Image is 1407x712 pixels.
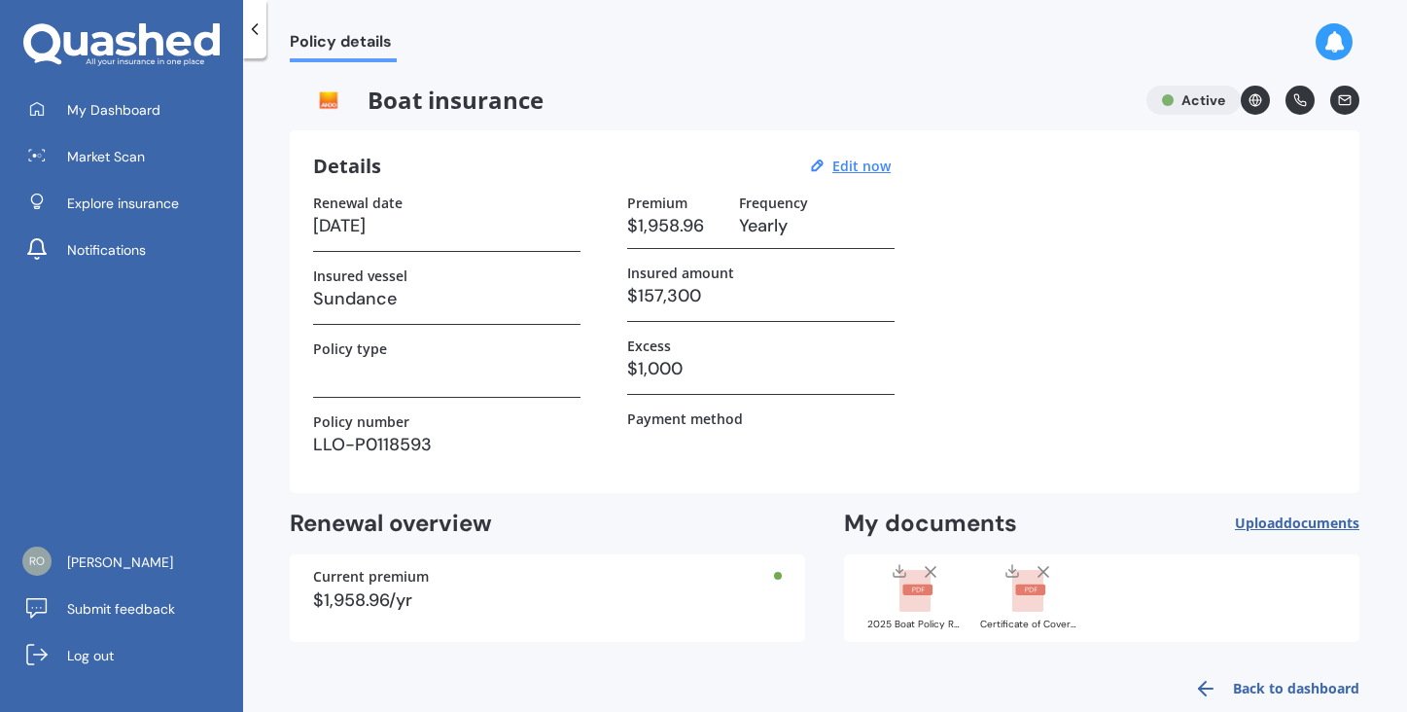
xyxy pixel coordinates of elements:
a: My Dashboard [15,90,243,129]
u: Edit now [832,157,891,175]
h3: $1,000 [627,354,895,383]
h3: $157,300 [627,281,895,310]
span: Explore insurance [67,194,179,213]
h2: Renewal overview [290,509,805,539]
span: Boat insurance [290,86,1131,115]
img: Ando.png [290,86,368,115]
span: My Dashboard [67,100,160,120]
label: Policy number [313,413,409,430]
label: Frequency [739,195,808,211]
label: Renewal date [313,195,403,211]
h3: Details [313,154,381,179]
h3: Sundance [313,284,580,313]
span: Policy details [290,32,397,58]
label: Insured amount [627,265,734,281]
button: Uploaddocuments [1235,509,1359,539]
div: $1,958.96/yr [313,591,782,609]
span: [PERSON_NAME] [67,552,173,572]
img: a0454587613c54829f42223d625f1f64 [22,547,52,576]
label: Excess [627,338,671,354]
span: Upload [1235,516,1359,531]
label: Premium [627,195,687,211]
button: Edit now [827,158,897,175]
span: documents [1284,514,1359,532]
span: Log out [67,646,114,665]
h3: LLO-P0118593 [313,430,580,459]
h3: [DATE] [313,211,580,240]
a: [PERSON_NAME] [15,543,243,582]
div: Certificate of Cover 2025 - 'Sundance'.pdf [980,620,1077,629]
a: Log out [15,636,243,675]
label: Insured vessel [313,267,407,284]
div: Current premium [313,570,782,584]
span: Notifications [67,240,146,260]
a: Submit feedback [15,589,243,628]
h2: My documents [844,509,1017,539]
label: Policy type [313,340,387,357]
a: Back to dashboard [1182,665,1359,712]
div: 2025 Boat Policy Renewal.pdf [867,620,965,629]
h3: $1,958.96 [627,211,723,240]
span: Market Scan [67,147,145,166]
label: Payment method [627,410,743,427]
h3: Yearly [739,211,895,240]
a: Explore insurance [15,184,243,223]
a: Market Scan [15,137,243,176]
span: Submit feedback [67,599,175,619]
a: Notifications [15,231,243,269]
